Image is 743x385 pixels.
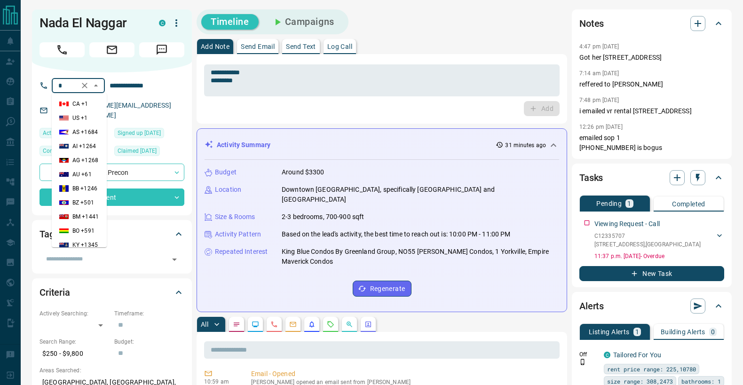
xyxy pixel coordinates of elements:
div: Notes [579,12,724,35]
button: Campaigns [262,14,344,30]
span: Signed up [DATE] [118,128,161,138]
button: Open [168,253,181,266]
p: 1 [627,200,631,207]
p: AU +61 [72,170,92,179]
p: 10:59 am [204,378,237,385]
svg: Requests [327,321,334,328]
svg: Listing Alerts [308,321,316,328]
div: Client [40,189,184,206]
p: Budget [215,167,237,177]
svg: Push Notification Only [579,359,586,365]
p: 12:26 pm [DATE] [579,124,623,130]
p: 2-3 bedrooms, 700-900 sqft [282,212,364,222]
svg: Emails [289,321,297,328]
a: [PERSON_NAME][EMAIL_ADDRESS][DOMAIN_NAME] [65,102,171,119]
p: Viewing Request - Call [594,219,660,229]
h2: Tags [40,227,59,242]
p: emailed sop 1 [PHONE_NUMBER] is bogus [579,133,724,153]
p: Downtown [GEOGRAPHIC_DATA], specifically [GEOGRAPHIC_DATA] and [GEOGRAPHIC_DATA] [282,185,559,204]
p: BO +591 [72,227,95,235]
h2: Criteria [40,285,70,300]
h2: Alerts [579,299,604,314]
svg: Calls [270,321,278,328]
p: reffered to [PERSON_NAME] [579,79,724,89]
p: Areas Searched: [40,366,184,375]
p: Activity Summary [217,140,270,150]
h1: Nada El Naggar [40,16,145,31]
div: Fri Jul 19 2024 [114,128,184,141]
svg: Agent Actions [364,321,372,328]
div: Tue Aug 27 2024 [40,146,110,159]
div: Renter , Precon [40,164,184,181]
div: Fri Sep 13 2024 [114,146,184,159]
p: All [201,321,208,328]
span: Claimed [DATE] [118,146,157,156]
span: Email [89,42,134,57]
button: Timeline [201,14,259,30]
p: Budget: [114,338,184,346]
p: Got her [STREET_ADDRESS] [579,53,724,63]
p: Search Range: [40,338,110,346]
p: Location [215,185,241,195]
p: Timeframe: [114,309,184,318]
svg: Opportunities [346,321,353,328]
p: 7:48 pm [DATE] [579,97,619,103]
p: Off [579,350,598,359]
p: CA +1 [72,100,88,108]
h2: Notes [579,16,604,31]
p: Send Text [286,43,316,50]
span: Message [139,42,184,57]
p: Size & Rooms [215,212,255,222]
p: 4:47 pm [DATE] [579,43,619,50]
p: [STREET_ADDRESS] , [GEOGRAPHIC_DATA] [594,240,701,249]
span: Active 11 hours ago [43,128,94,138]
p: 11:37 p.m. [DATE] - Overdue [594,252,724,260]
p: Log Call [327,43,352,50]
p: 7:14 am [DATE] [579,70,619,77]
p: Pending [596,200,622,207]
p: BB +1246 [72,184,97,193]
p: Email - Opened [251,369,556,379]
p: Around $3300 [282,167,324,177]
p: $250 - $9,800 [40,346,110,361]
div: Activity Summary31 minutes ago [205,136,559,154]
p: AG +1268 [72,156,98,165]
span: Contacted [DATE] [43,146,87,156]
p: AI +1264 [72,142,96,150]
svg: Notes [233,321,240,328]
div: Tags [40,223,184,245]
p: BZ +501 [72,198,94,207]
p: BM +1441 [72,212,99,221]
span: Call [40,42,85,57]
p: Actively Searching: [40,309,110,318]
p: US +1 [72,114,88,122]
div: Tasks [579,166,724,189]
p: Repeated Interest [215,247,268,257]
p: Activity Pattern [215,229,261,239]
button: Regenerate [353,281,411,297]
h2: Tasks [579,170,603,185]
div: Criteria [40,281,184,304]
div: condos.ca [159,20,166,26]
p: King Blue Condos By Greenland Group, NO55 [PERSON_NAME] Condos, 1 Yorkville, Empire Maverick Condos [282,247,559,267]
p: i emailed vr rental [STREET_ADDRESS] [579,106,724,116]
p: 31 minutes ago [505,141,546,149]
p: C12335707 [594,232,701,240]
p: Based on the lead's activity, the best time to reach out is: 10:00 PM - 11:00 PM [282,229,511,239]
p: Add Note [201,43,229,50]
p: Send Email [241,43,275,50]
p: AS +1684 [72,128,98,136]
p: Completed [672,201,705,207]
button: New Task [579,266,724,281]
div: C12335707[STREET_ADDRESS],[GEOGRAPHIC_DATA] [594,230,724,251]
p: KY +1345 [72,241,98,249]
div: Tue Aug 12 2025 [40,128,110,141]
button: Clear [78,79,91,92]
div: Alerts [579,295,724,317]
button: Close [90,80,102,91]
svg: Lead Browsing Activity [252,321,259,328]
